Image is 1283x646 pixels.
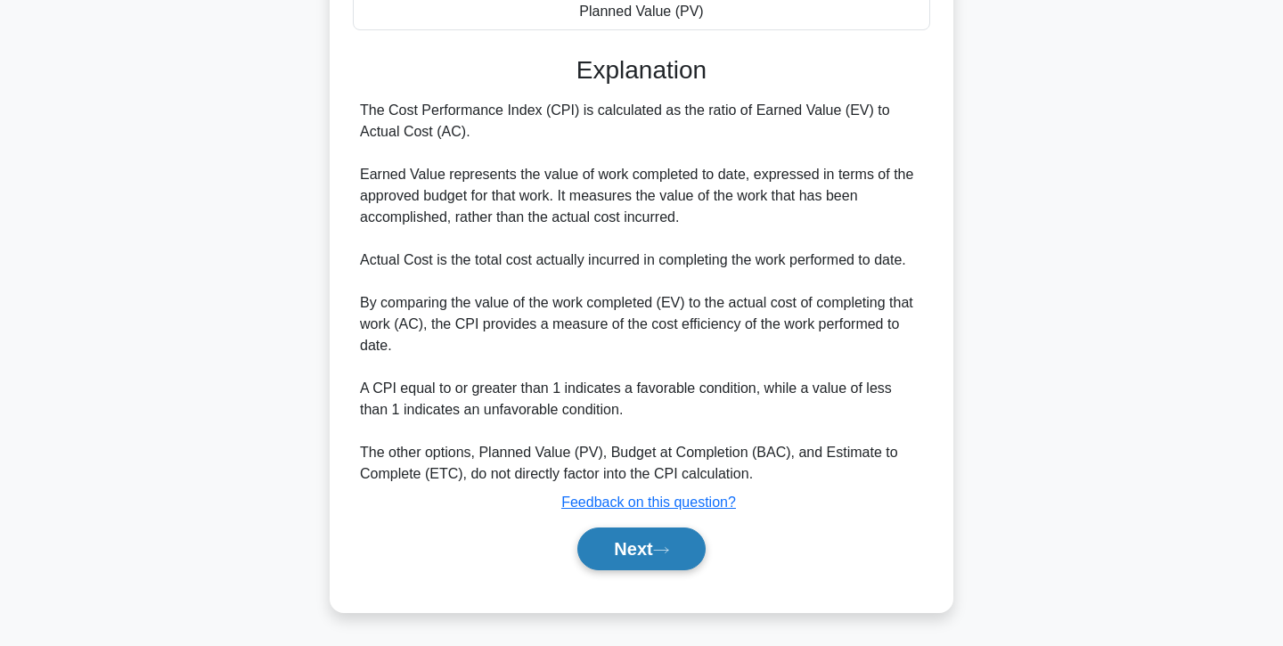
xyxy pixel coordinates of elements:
[360,100,923,485] div: The Cost Performance Index (CPI) is calculated as the ratio of Earned Value (EV) to Actual Cost (...
[561,495,736,510] a: Feedback on this question?
[364,55,919,86] h3: Explanation
[577,527,705,570] button: Next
